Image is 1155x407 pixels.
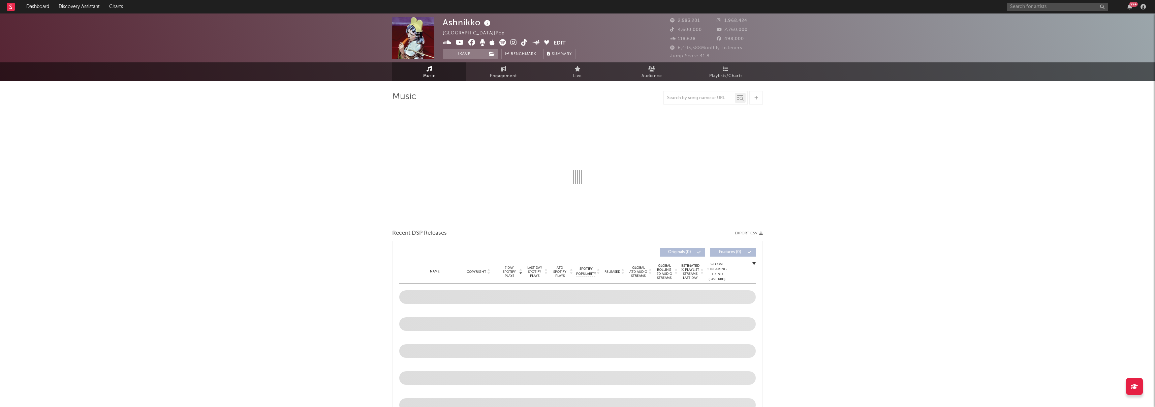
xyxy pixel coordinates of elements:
span: Global ATD Audio Streams [629,266,648,278]
span: 1,968,424 [717,19,747,23]
span: 6,403,588 Monthly Listeners [670,46,742,50]
span: Engagement [490,72,517,80]
div: Name [413,269,457,274]
div: Global Streaming Trend (Last 60D) [707,262,727,282]
a: Audience [615,62,689,81]
span: Global Rolling 7D Audio Streams [655,264,674,280]
span: 118,638 [670,37,696,41]
span: ATD Spotify Plays [551,266,569,278]
span: Live [573,72,582,80]
span: Recent DSP Releases [392,229,447,237]
span: Features ( 0 ) [715,250,746,254]
span: Originals ( 0 ) [664,250,695,254]
a: Benchmark [501,49,540,59]
span: 7 Day Spotify Plays [500,266,518,278]
span: Jump Score: 41.8 [670,54,710,58]
span: 4,600,000 [670,28,702,32]
span: 2,760,000 [717,28,748,32]
span: Music [423,72,436,80]
button: 99+ [1127,4,1132,9]
button: Features(0) [710,248,756,257]
div: [GEOGRAPHIC_DATA] | Pop [443,29,512,37]
span: Estimated % Playlist Streams Last Day [681,264,699,280]
button: Originals(0) [660,248,705,257]
button: Summary [543,49,575,59]
button: Track [443,49,485,59]
span: Benchmark [511,50,536,58]
input: Search for artists [1007,3,1108,11]
span: Playlists/Charts [709,72,743,80]
span: Summary [552,52,572,56]
span: Audience [642,72,662,80]
span: 2,583,201 [670,19,700,23]
span: Released [604,270,620,274]
a: Music [392,62,466,81]
span: 498,000 [717,37,744,41]
a: Playlists/Charts [689,62,763,81]
a: Engagement [466,62,540,81]
a: Live [540,62,615,81]
button: Export CSV [735,231,763,235]
input: Search by song name or URL [664,95,735,101]
span: Spotify Popularity [576,266,596,277]
span: Copyright [467,270,486,274]
div: 99 + [1129,2,1138,7]
span: Last Day Spotify Plays [526,266,543,278]
div: Ashnikko [443,17,492,28]
button: Edit [554,39,566,48]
